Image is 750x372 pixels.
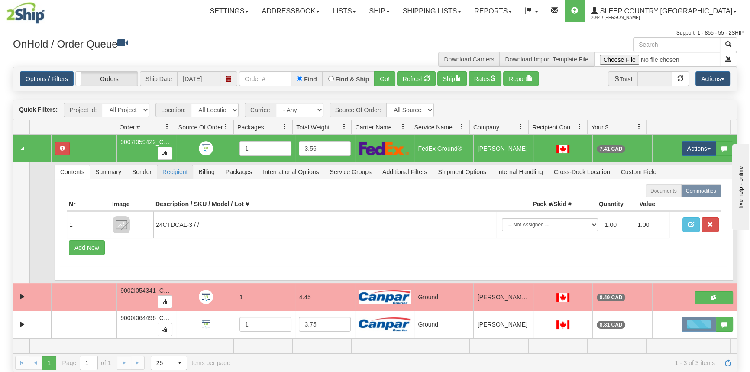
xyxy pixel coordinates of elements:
[158,323,172,336] button: Copy to clipboard
[42,356,56,370] span: Page 1
[237,123,264,132] span: Packages
[153,211,496,238] td: 24CTDCAL-3 / /
[455,120,469,134] a: Service Name filter column settings
[556,293,569,302] img: CA
[396,120,411,134] a: Carrier Name filter column settings
[574,197,626,211] th: Quantity
[299,294,310,301] span: 4.45
[597,294,626,301] div: 8.49 CAD
[330,103,387,117] span: Source Of Order:
[193,165,220,179] span: Billing
[239,71,291,86] input: Order #
[6,7,80,14] div: live help - online
[469,71,502,86] button: Rates
[597,145,626,153] div: 7.41 CAD
[594,52,720,67] input: Import
[239,294,243,301] span: 1
[473,283,533,311] td: [PERSON_NAME] BESSETTEBEAUCHAMP
[90,165,126,179] span: Summary
[681,184,721,197] label: Commodities
[155,103,191,117] span: Location:
[532,123,577,132] span: Recipient Country
[626,197,669,211] th: Value
[62,356,111,370] span: Page of 1
[153,197,496,211] th: Description / SKU / Model / Lot #
[473,311,533,339] td: [PERSON_NAME]
[20,71,74,86] a: Options / Filters
[255,0,326,22] a: Addressbook
[67,211,110,238] td: 1
[55,165,90,179] span: Contents
[120,314,175,321] span: 9000I064496_CATH
[203,0,255,22] a: Settings
[220,165,257,179] span: Packages
[695,291,733,304] button: Shipping Documents
[646,184,682,197] label: Documents
[414,123,453,132] span: Service Name
[156,359,168,367] span: 25
[634,215,667,235] td: 1.00
[158,295,172,308] button: Copy to clipboard
[325,165,377,179] span: Service Groups
[19,105,58,114] label: Quick Filters:
[242,359,715,366] span: 1 - 3 of 3 items
[160,120,175,134] a: Order # filter column settings
[572,120,587,134] a: Recipient Country filter column settings
[76,72,138,86] label: Orders
[199,317,213,332] img: API
[219,120,233,134] a: Source Of Order filter column settings
[585,0,743,22] a: Sleep Country [GEOGRAPHIC_DATA] 2044 / [PERSON_NAME]
[591,123,608,132] span: Your $
[120,123,140,132] span: Order #
[359,141,409,155] img: FedEx Express®
[377,165,433,179] span: Additional Filters
[598,7,732,15] span: Sleep Country [GEOGRAPHIC_DATA]
[556,145,569,153] img: CA
[616,165,662,179] span: Custom Field
[326,0,362,22] a: Lists
[157,165,193,179] span: Recipient
[492,165,548,179] span: Internal Handling
[113,216,130,233] img: 8DAB37Fk3hKpn3AAAAAElFTkSuQmCC
[505,56,588,63] a: Download Import Template File
[496,197,574,211] th: Pack #/Skid #
[362,0,396,22] a: Ship
[17,319,28,330] a: Expand
[199,290,213,304] img: API
[633,37,720,52] input: Search
[414,283,473,311] td: Ground
[64,103,102,117] span: Project Id:
[601,215,634,235] td: 1.00
[80,356,97,370] input: Page 1
[296,123,330,132] span: Total Weight
[468,0,518,22] a: Reports
[414,311,473,339] td: Ground
[6,2,45,24] img: logo2044.jpg
[503,71,539,86] button: Report
[140,71,177,86] span: Ship Date
[178,123,223,132] span: Source Of Order
[444,56,494,63] a: Download Carriers
[473,135,533,162] td: [PERSON_NAME]
[336,120,351,134] a: Total Weight filter column settings
[597,321,626,329] div: 8.81 CAD
[730,142,749,230] iframe: chat widget
[173,356,187,370] span: select
[591,13,656,22] span: 2044 / [PERSON_NAME]
[414,135,473,162] td: FedEx Ground®
[514,120,528,134] a: Company filter column settings
[69,240,105,255] button: Add New
[437,71,467,86] button: Ship
[433,165,491,179] span: Shipment Options
[278,120,292,134] a: Packages filter column settings
[13,37,369,50] h3: OnHold / Order Queue
[608,71,638,86] span: Total
[110,197,153,211] th: Image
[120,139,175,146] span: 9007I059422_CATH
[17,291,28,302] a: Expand
[359,317,411,331] img: Canpar
[158,147,172,160] button: Copy to clipboard
[67,197,110,211] th: Nr
[695,71,730,86] button: Actions
[13,100,737,120] div: grid toolbar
